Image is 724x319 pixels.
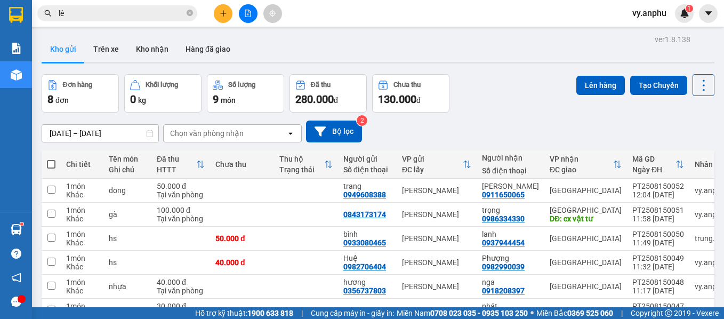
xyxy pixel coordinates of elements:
[334,96,338,105] span: đ
[263,4,282,23] button: aim
[109,165,146,174] div: Ghi chú
[482,238,525,247] div: 0937944454
[402,306,471,315] div: [PERSON_NAME]
[66,214,98,223] div: Khác
[632,165,675,174] div: Ngày ĐH
[66,238,98,247] div: Khác
[157,286,205,295] div: Tại văn phòng
[157,302,205,310] div: 30.000 đ
[42,36,85,62] button: Kho gửi
[11,249,21,259] span: question-circle
[544,150,627,179] th: Toggle SortBy
[632,206,684,214] div: PT2508150051
[343,230,391,238] div: bình
[550,165,613,174] div: ĐC giao
[550,214,622,223] div: DĐ: cx vật tư
[416,96,421,105] span: đ
[482,302,539,310] div: phát
[632,182,684,190] div: PT2508150052
[632,286,684,295] div: 11:17 [DATE]
[430,309,528,317] strong: 0708 023 035 - 0935 103 250
[567,309,613,317] strong: 0369 525 060
[11,43,22,54] img: solution-icon
[550,234,622,243] div: [GEOGRAPHIC_DATA]
[157,190,205,199] div: Tại văn phòng
[550,186,622,195] div: [GEOGRAPHIC_DATA]
[215,160,269,169] div: Chưa thu
[655,34,690,45] div: ver 1.8.138
[55,96,69,105] span: đơn
[627,150,689,179] th: Toggle SortBy
[482,182,539,190] div: lê xuân
[109,306,146,315] div: hso
[20,222,23,226] sup: 1
[42,74,119,113] button: Đơn hàng8đơn
[274,150,338,179] th: Toggle SortBy
[157,182,205,190] div: 50.000 đ
[482,278,539,286] div: nga
[157,155,196,163] div: Đã thu
[482,230,539,238] div: lanh
[343,306,386,315] div: 0919962164
[228,81,255,89] div: Số lượng
[372,74,449,113] button: Chưa thu130.000đ
[343,286,386,295] div: 0356737803
[66,160,98,169] div: Chi tiết
[632,230,684,238] div: PT2508150050
[550,258,622,267] div: [GEOGRAPHIC_DATA]
[632,262,684,271] div: 11:32 [DATE]
[187,9,193,19] span: close-circle
[482,154,539,162] div: Người nhận
[343,278,391,286] div: hương
[244,10,252,17] span: file-add
[680,9,689,18] img: icon-new-feature
[482,190,525,199] div: 0911650065
[632,254,684,262] div: PT2508150049
[550,282,622,291] div: [GEOGRAPHIC_DATA]
[343,254,391,262] div: Huệ
[286,129,295,138] svg: open
[213,93,219,106] span: 9
[66,190,98,199] div: Khác
[687,5,691,12] span: 1
[220,10,227,17] span: plus
[550,306,622,315] div: [GEOGRAPHIC_DATA]
[632,214,684,223] div: 11:58 [DATE]
[550,206,622,214] div: [GEOGRAPHIC_DATA]
[686,5,693,12] sup: 1
[482,214,525,223] div: 0986334330
[482,286,525,295] div: 0918208397
[402,186,471,195] div: [PERSON_NAME]
[215,258,269,267] div: 40.000 đ
[530,311,534,315] span: ⚪️
[247,309,293,317] strong: 1900 633 818
[343,155,391,163] div: Người gửi
[632,190,684,199] div: 12:04 [DATE]
[146,81,178,89] div: Khối lượng
[138,96,146,105] span: kg
[109,210,146,219] div: gà
[47,93,53,106] span: 8
[665,309,672,317] span: copyright
[221,96,236,105] span: món
[402,155,463,163] div: VP gửi
[311,81,331,89] div: Đã thu
[482,206,539,214] div: trọng
[207,74,284,113] button: Số lượng9món
[632,278,684,286] div: PT2508150048
[109,186,146,195] div: dong
[482,254,539,262] div: Phượng
[632,238,684,247] div: 11:49 [DATE]
[279,155,324,163] div: Thu hộ
[630,76,687,95] button: Tạo Chuyến
[109,155,146,163] div: Tên món
[109,234,146,243] div: hs
[397,150,477,179] th: Toggle SortBy
[295,93,334,106] span: 280.000
[343,165,391,174] div: Số điện thoại
[215,234,269,243] div: 50.000 đ
[127,36,177,62] button: Kho nhận
[66,302,98,310] div: 1 món
[195,307,293,319] span: Hỗ trợ kỹ thuật:
[704,9,713,18] span: caret-down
